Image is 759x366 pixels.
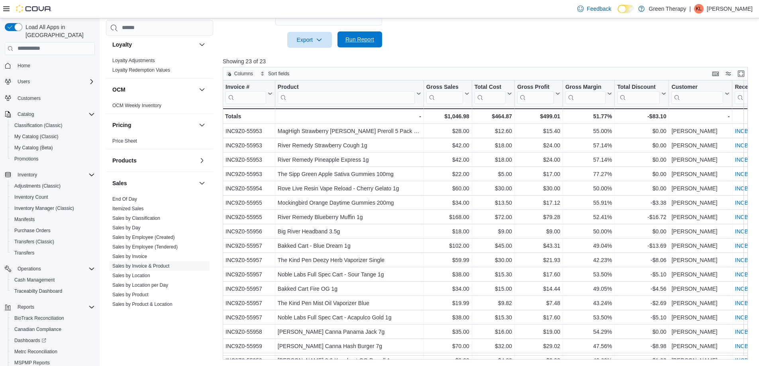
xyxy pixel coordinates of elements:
[565,126,612,136] div: 55.00%
[197,120,207,130] button: Pricing
[14,110,37,119] button: Catalog
[475,198,512,207] div: $13.50
[565,184,612,193] div: 50.00%
[11,286,65,296] a: Traceabilty Dashboard
[565,112,612,121] div: 51.77%
[565,141,612,150] div: 57.14%
[226,141,273,150] div: INC9Z0-55953
[278,84,415,91] div: Product
[517,169,560,179] div: $17.00
[223,69,256,78] button: Columns
[2,60,98,71] button: Home
[11,313,67,323] a: BioTrack Reconciliation
[11,325,95,334] span: Canadian Compliance
[696,4,702,14] span: KL
[736,69,746,78] button: Enter fullscreen
[226,227,273,236] div: INC9Z0-55956
[226,184,273,193] div: INC9Z0-55954
[11,336,95,345] span: Dashboards
[14,205,74,211] span: Inventory Manager (Classic)
[617,241,666,251] div: -$13.69
[617,126,666,136] div: $0.00
[257,69,292,78] button: Sort fields
[112,157,137,164] h3: Products
[475,212,512,222] div: $72.00
[14,61,33,70] a: Home
[617,84,660,91] div: Total Discount
[226,84,266,104] div: Invoice #
[14,337,46,344] span: Dashboards
[14,302,95,312] span: Reports
[565,198,612,207] div: 55.91%
[617,227,666,236] div: $0.00
[426,212,469,222] div: $168.00
[8,153,98,164] button: Promotions
[278,241,421,251] div: Bakked Cart - Blue Dream 1g
[8,335,98,346] a: Dashboards
[14,77,33,86] button: Users
[11,347,95,356] span: Metrc Reconciliation
[14,170,40,180] button: Inventory
[278,155,421,164] div: River Remedy Pineapple Express 1g
[268,70,289,77] span: Sort fields
[426,126,469,136] div: $28.00
[112,282,168,288] a: Sales by Location per Day
[11,325,65,334] a: Canadian Compliance
[11,313,95,323] span: BioTrack Reconciliation
[574,1,614,17] a: Feedback
[14,315,64,321] span: BioTrack Reconciliation
[226,241,273,251] div: INC9Z0-55957
[475,126,512,136] div: $12.60
[517,84,554,104] div: Gross Profit
[11,215,95,224] span: Manifests
[8,286,98,297] button: Traceabilty Dashboard
[8,236,98,247] button: Transfers (Classic)
[278,141,421,150] div: River Remedy Strawberry Cough 1g
[426,198,469,207] div: $34.00
[106,56,213,78] div: Loyalty
[14,264,95,274] span: Operations
[475,169,512,179] div: $5.00
[106,136,213,149] div: Pricing
[517,198,560,207] div: $17.12
[8,180,98,192] button: Adjustments (Classic)
[18,111,34,117] span: Catalog
[426,155,469,164] div: $42.00
[426,227,469,236] div: $18.00
[278,212,421,222] div: River Remedy Blueberry Muffin 1g
[226,255,273,265] div: INC9Z0-55957
[694,4,704,14] div: Kyle Lack
[2,169,98,180] button: Inventory
[517,241,560,251] div: $43.31
[278,169,421,179] div: The Sipp Green Apple Sativa Gummies 100mg
[517,255,560,265] div: $21.93
[671,84,723,91] div: Customer
[292,32,327,48] span: Export
[426,84,463,104] div: Gross Sales
[14,216,35,223] span: Manifests
[649,4,686,14] p: Green Therapy
[671,184,730,193] div: [PERSON_NAME]
[517,155,560,164] div: $24.00
[18,304,34,310] span: Reports
[18,172,37,178] span: Inventory
[197,156,207,165] button: Products
[671,141,730,150] div: [PERSON_NAME]
[617,255,666,265] div: -$8.06
[226,84,266,91] div: Invoice #
[617,184,666,193] div: $0.00
[11,286,95,296] span: Traceabilty Dashboard
[14,156,39,162] span: Promotions
[475,241,512,251] div: $45.00
[112,196,137,202] a: End Of Day
[223,57,753,65] p: Showing 23 of 23
[112,86,196,94] button: OCM
[14,250,34,256] span: Transfers
[724,69,733,78] button: Display options
[671,84,730,104] button: Customer
[671,241,730,251] div: [PERSON_NAME]
[2,301,98,313] button: Reports
[112,206,144,211] a: Itemized Sales
[671,227,730,236] div: [PERSON_NAME]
